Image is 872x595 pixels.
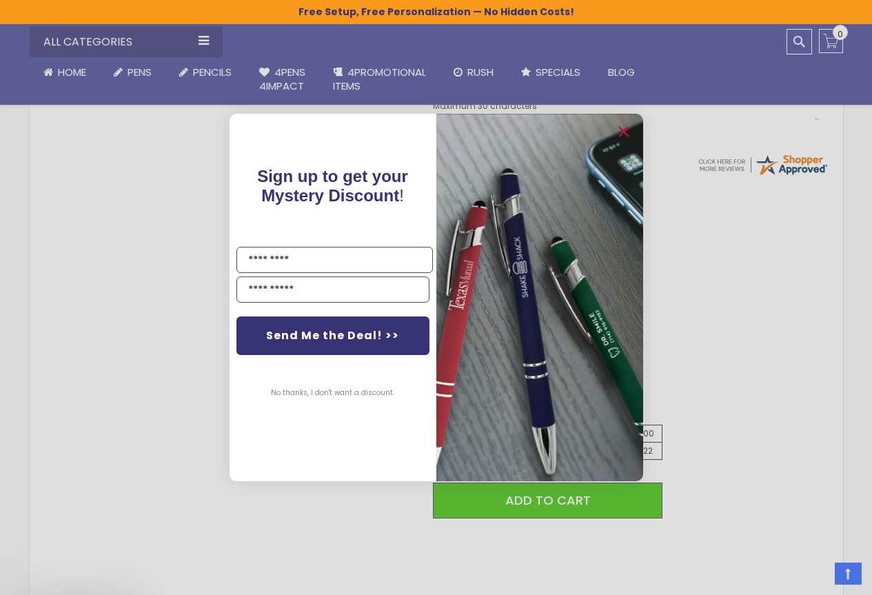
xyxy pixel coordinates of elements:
button: Close dialog [613,121,635,143]
img: pop-up-image [436,114,643,481]
button: Send Me the Deal! >> [236,316,429,355]
iframe: Google Customer Reviews [758,558,872,595]
span: Sign up to get your Mystery Discount [257,167,408,205]
span: ! [257,167,408,205]
button: No thanks, I don't want a discount. [264,376,401,410]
